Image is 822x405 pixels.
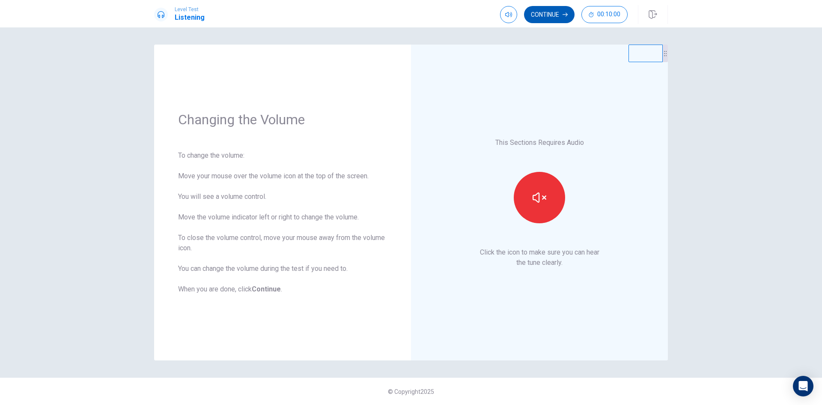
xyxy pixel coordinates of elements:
p: Click the icon to make sure you can hear the tune clearly. [480,247,599,268]
h1: Listening [175,12,205,23]
h1: Changing the Volume [178,111,387,128]
div: To change the volume: Move your mouse over the volume icon at the top of the screen. You will see... [178,150,387,294]
span: 00:10:00 [597,11,620,18]
p: This Sections Requires Audio [495,138,584,148]
b: Continue [252,285,281,293]
div: Open Intercom Messenger [793,376,813,396]
span: Level Test [175,6,205,12]
button: 00:10:00 [581,6,628,23]
button: Continue [524,6,575,23]
span: © Copyright 2025 [388,388,434,395]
